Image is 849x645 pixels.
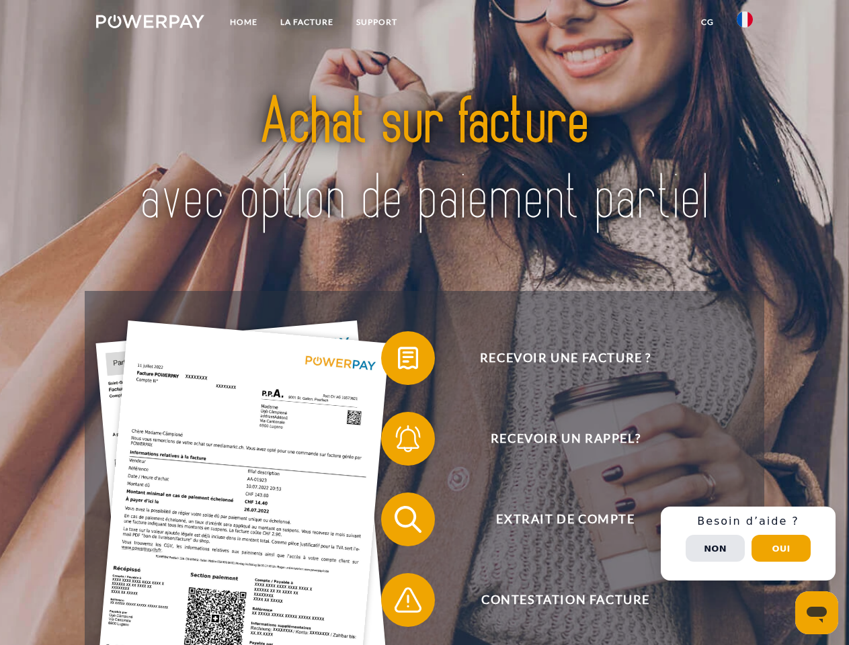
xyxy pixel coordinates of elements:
iframe: Bouton de lancement de la fenêtre de messagerie [795,591,838,634]
a: Support [345,10,409,34]
span: Contestation Facture [401,573,730,627]
button: Oui [752,535,811,562]
button: Contestation Facture [381,573,731,627]
div: Schnellhilfe [661,507,836,580]
img: title-powerpay_fr.svg [128,64,721,257]
span: Recevoir un rappel? [401,412,730,466]
a: LA FACTURE [269,10,345,34]
button: Recevoir une facture ? [381,331,731,385]
button: Non [686,535,745,562]
a: Home [218,10,269,34]
img: qb_bill.svg [391,341,425,375]
img: logo-powerpay-white.svg [96,15,204,28]
img: qb_bell.svg [391,422,425,456]
img: qb_search.svg [391,503,425,536]
img: fr [737,11,753,28]
a: CG [690,10,725,34]
span: Recevoir une facture ? [401,331,730,385]
button: Recevoir un rappel? [381,412,731,466]
button: Extrait de compte [381,492,731,546]
img: qb_warning.svg [391,583,425,617]
span: Extrait de compte [401,492,730,546]
h3: Besoin d’aide ? [669,515,827,528]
